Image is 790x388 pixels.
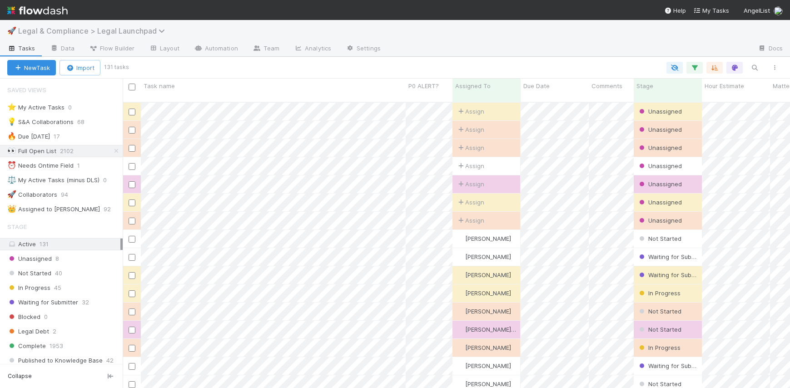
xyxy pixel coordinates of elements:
[129,254,135,261] input: Toggle Row Selected
[129,163,135,170] input: Toggle Row Selected
[7,355,103,366] span: Published to Knowledge Base
[18,26,169,35] span: Legal & Compliance > Legal Launchpad
[129,145,135,152] input: Toggle Row Selected
[7,81,46,99] span: Saved Views
[7,27,16,35] span: 🚀
[7,340,46,352] span: Complete
[457,326,464,333] img: avatar_4038989c-07b2-403a-8eae-aaaab2974011.png
[245,42,287,56] a: Team
[7,176,16,184] span: ⚖️
[40,240,49,248] span: 131
[465,362,511,369] span: [PERSON_NAME]
[408,81,439,90] span: P0 ALERT?
[456,125,484,134] div: Assign
[465,235,511,242] span: [PERSON_NAME]
[338,42,388,56] a: Settings
[637,253,708,260] span: Waiting for Submitter
[637,161,682,170] div: Unassigned
[465,253,511,260] span: [PERSON_NAME]
[129,272,135,279] input: Toggle Row Selected
[54,282,61,293] span: 45
[129,381,135,388] input: Toggle Row Selected
[637,362,708,369] span: Waiting for Submitter
[7,3,68,18] img: logo-inverted-e16ddd16eac7371096b0.svg
[637,125,682,134] div: Unassigned
[457,271,464,279] img: avatar_b5be9b1b-4537-4870-b8e7-50cc2287641b.png
[106,355,114,366] span: 42
[60,145,83,157] span: 2102
[60,60,100,75] button: Import
[142,42,187,56] a: Layout
[7,60,56,75] button: NewTask
[456,270,511,279] div: [PERSON_NAME]
[104,63,129,71] small: 131 tasks
[129,236,135,243] input: Toggle Row Selected
[457,253,464,260] img: avatar_b5be9b1b-4537-4870-b8e7-50cc2287641b.png
[637,344,681,351] span: In Progress
[7,116,74,128] div: S&A Collaborations
[82,42,142,56] a: Flow Builder
[50,340,63,352] span: 1953
[637,325,681,334] div: Not Started
[55,253,59,264] span: 8
[7,161,16,169] span: ⏰
[144,81,175,90] span: Task name
[637,143,682,152] div: Unassigned
[7,147,16,154] span: 👀
[637,162,682,169] span: Unassigned
[637,380,681,388] span: Not Started
[637,108,682,115] span: Unassigned
[465,308,511,315] span: [PERSON_NAME]
[456,234,511,243] div: [PERSON_NAME]
[287,42,338,56] a: Analytics
[456,361,511,370] div: [PERSON_NAME]
[61,189,77,200] span: 94
[456,179,484,189] span: Assign
[54,131,69,142] span: 17
[456,216,484,225] div: Assign
[457,289,464,297] img: avatar_b5be9b1b-4537-4870-b8e7-50cc2287641b.png
[456,198,484,207] span: Assign
[465,289,511,297] span: [PERSON_NAME]
[7,218,27,236] span: Stage
[7,102,65,113] div: My Active Tasks
[637,326,681,333] span: Not Started
[750,42,790,56] a: Docs
[187,42,245,56] a: Automation
[7,160,74,171] div: Needs Ontime Field
[89,44,134,53] span: Flow Builder
[637,144,682,151] span: Unassigned
[457,362,464,369] img: avatar_b5be9b1b-4537-4870-b8e7-50cc2287641b.png
[637,271,708,279] span: Waiting for Submitter
[456,325,516,334] div: [PERSON_NAME] Bridge
[465,344,511,351] span: [PERSON_NAME]
[456,343,511,352] div: [PERSON_NAME]
[7,174,99,186] div: My Active Tasks (minus DLS)
[7,190,16,198] span: 🚀
[456,307,511,316] div: [PERSON_NAME]
[637,180,682,188] span: Unassigned
[774,6,783,15] img: avatar_ba22fd42-677f-4b89-aaa3-073be741e398.png
[637,308,681,315] span: Not Started
[68,102,81,113] span: 0
[43,42,82,56] a: Data
[55,268,62,279] span: 40
[7,326,49,337] span: Legal Debt
[637,107,682,116] div: Unassigned
[7,118,16,125] span: 💡
[456,143,484,152] span: Assign
[456,252,511,261] div: [PERSON_NAME]
[53,326,56,337] span: 2
[103,174,116,186] span: 0
[456,161,484,170] span: Assign
[129,218,135,224] input: Toggle Row Selected
[465,380,511,388] span: [PERSON_NAME]
[637,217,682,224] span: Unassigned
[693,7,729,14] span: My Tasks
[693,6,729,15] a: My Tasks
[637,361,697,370] div: Waiting for Submitter
[465,271,511,279] span: [PERSON_NAME]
